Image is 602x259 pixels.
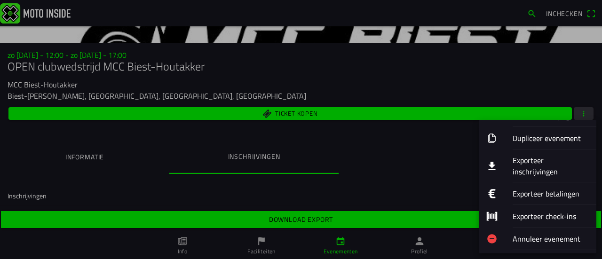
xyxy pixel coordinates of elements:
ion-icon: download [486,160,498,172]
ion-icon: barcode [486,211,498,222]
ion-icon: logo euro [486,188,498,199]
ion-icon: copy [486,133,498,144]
ion-label: Exporteer check-ins [513,211,589,222]
ion-label: Dupliceer evenement [513,133,589,144]
ion-label: Exporteer betalingen [513,188,589,199]
ion-icon: remove circle [486,233,498,244]
ion-label: Annuleer evenement [513,233,589,244]
ion-label: Exporteer inschrijvingen [513,155,589,177]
